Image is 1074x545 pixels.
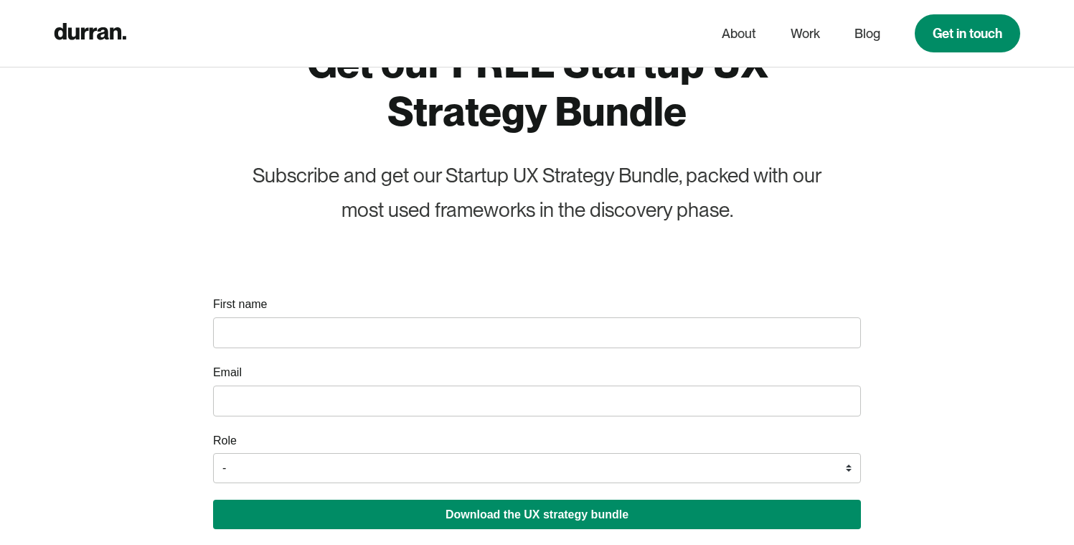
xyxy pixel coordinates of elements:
a: Work [791,20,820,47]
a: About [722,20,756,47]
input: email [213,386,861,416]
label: Email [213,365,242,381]
a: Blog [854,20,880,47]
label: Role [213,433,237,449]
select: role [213,453,861,483]
div: Subscribe and get our Startup UX Strategy Bundle, packed with our most used frameworks in the dis... [235,159,840,227]
button: Download the UX strategy bundle [213,500,861,529]
h1: Get our FREE Startup UX Strategy Bundle [235,39,840,136]
a: Get in touch [915,14,1020,52]
label: First name [213,297,268,312]
input: name [213,317,861,348]
a: home [54,19,126,47]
